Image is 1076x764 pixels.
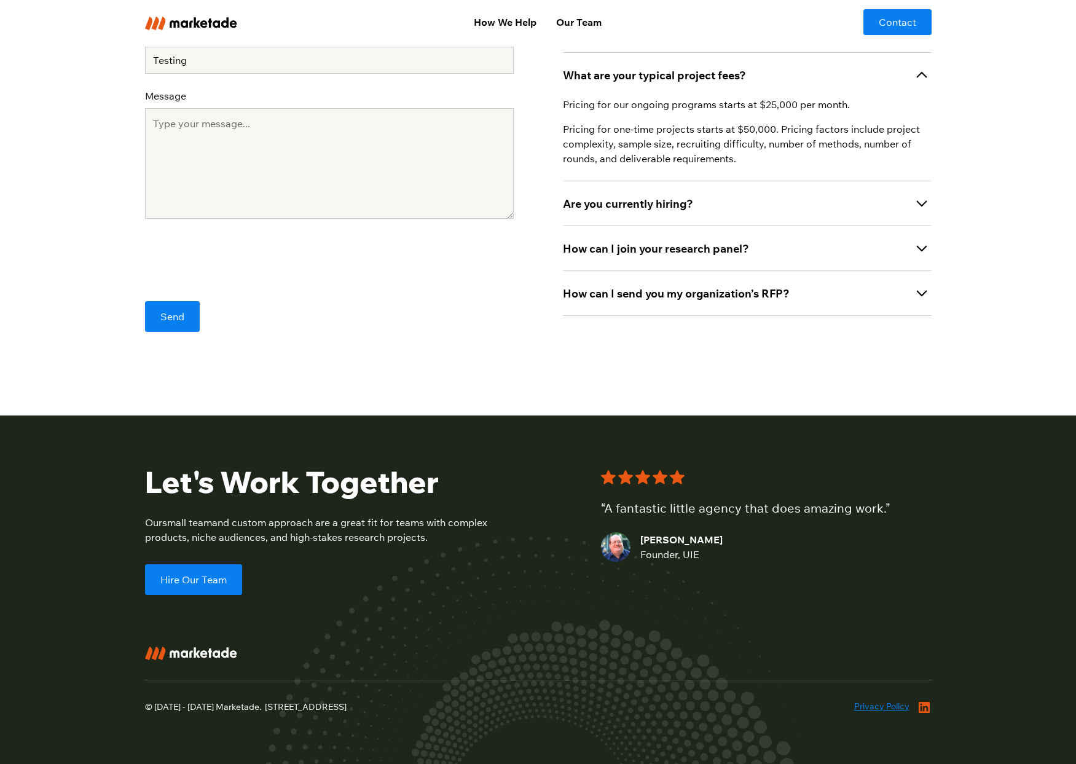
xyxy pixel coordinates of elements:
a: Privacy Policy [854,700,909,713]
strong: How can I send you my organization’s RFP? [563,286,790,301]
div: Our and custom approach are a great fit for teams with complex products, niche audiences, and hig... [145,515,489,545]
strong: Are you currently hiring? [563,197,693,211]
input: Send [145,301,200,332]
div: [PERSON_NAME] [640,532,723,547]
h2: Let's Work Together [145,465,489,500]
p: Pricing for one-time projects starts at $50,000. Pricing factors include project complexity, samp... [563,122,932,166]
a: Hire Our Team [145,564,242,595]
a: How We Help [464,10,546,34]
strong: What are your typical project fees? [563,68,746,82]
a: small team [162,516,212,529]
label: Message [145,89,514,103]
a: Our Team [546,10,611,34]
div: “A fantastic little agency that does amazing work.” [601,499,890,518]
strong: How can I join your research panel? [563,242,749,256]
p: Pricing for our ongoing programs starts at $25,000 per month. [563,97,932,112]
iframe: reCAPTCHA [145,234,332,282]
a: home [145,14,309,30]
a: Contact [863,9,932,35]
div: Founder, UIE [640,547,723,562]
div: © [DATE] - [DATE] Marketade. [STREET_ADDRESS] [145,701,347,714]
